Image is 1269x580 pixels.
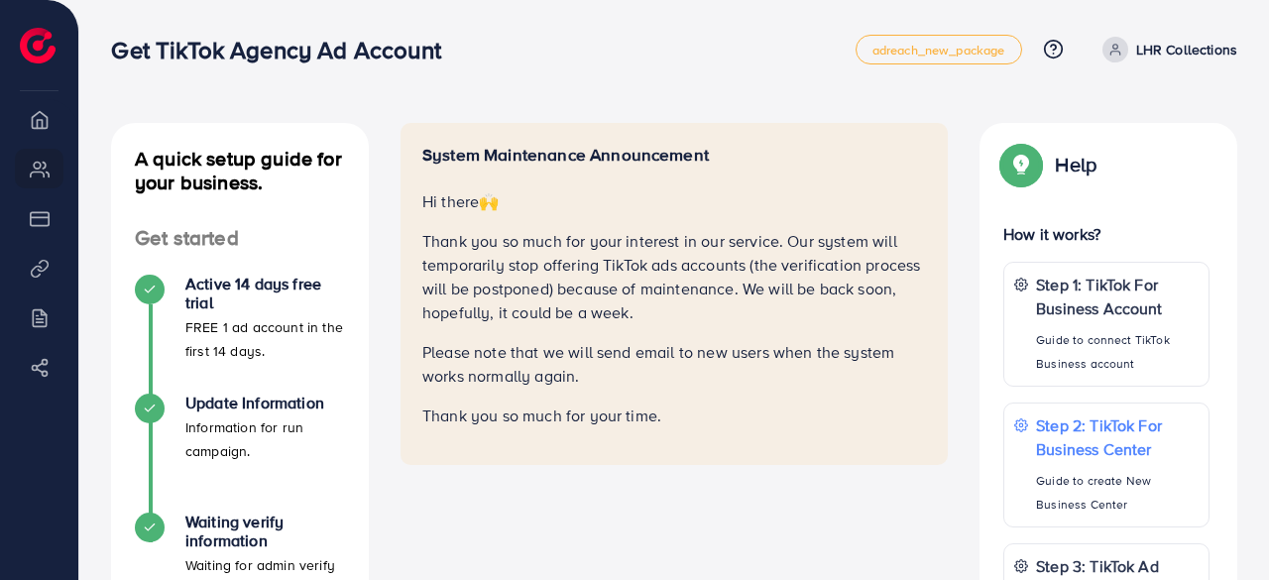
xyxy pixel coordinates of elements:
h4: Update Information [185,394,345,412]
h3: Get TikTok Agency Ad Account [111,36,456,64]
a: adreach_new_package [856,35,1022,64]
p: LHR Collections [1136,38,1237,61]
li: Active 14 days free trial [111,275,369,394]
p: Step 2: TikTok For Business Center [1036,413,1199,461]
img: Popup guide [1003,147,1039,182]
span: 🙌 [479,190,499,212]
h4: Get started [111,226,369,251]
p: Step 1: TikTok For Business Account [1036,273,1199,320]
p: FREE 1 ad account in the first 14 days. [185,315,345,363]
a: LHR Collections [1095,37,1237,62]
h4: A quick setup guide for your business. [111,147,369,194]
p: Information for run campaign. [185,415,345,463]
p: Thank you so much for your interest in our service. Our system will temporarily stop offering Tik... [422,229,926,324]
p: Thank you so much for your time. [422,404,926,427]
p: Please note that we will send email to new users when the system works normally again. [422,340,926,388]
h4: Active 14 days free trial [185,275,345,312]
h5: System Maintenance Announcement [422,145,926,166]
p: Hi there [422,189,926,213]
p: Guide to create New Business Center [1036,469,1199,517]
p: Help [1055,153,1096,176]
p: How it works? [1003,222,1210,246]
p: Guide to connect TikTok Business account [1036,328,1199,376]
h4: Waiting verify information [185,513,345,550]
span: adreach_new_package [872,44,1005,57]
img: logo [20,28,56,63]
li: Update Information [111,394,369,513]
